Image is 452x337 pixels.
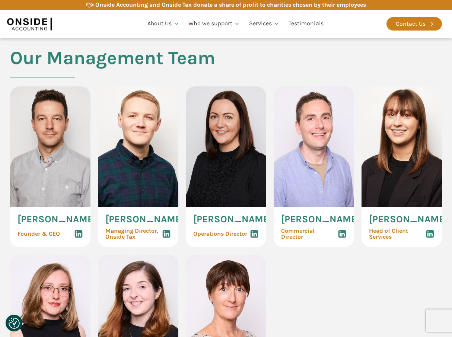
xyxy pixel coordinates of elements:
span: Founder & CEO [17,231,60,237]
img: Onside Accounting [7,15,52,32]
a: Testimonials [284,11,328,36]
span: Managing Director, Onside Tax [105,228,158,240]
button: Consent Preferences [9,318,20,329]
span: [PERSON_NAME] [281,214,360,224]
a: Contact Us [386,17,442,31]
a: About Us [143,11,184,36]
a: Services [245,11,284,36]
h2: Our Management Team [10,48,215,86]
span: Commercial Director [281,228,338,240]
a: Who we support [184,11,245,36]
span: [PERSON_NAME] [105,214,184,224]
span: Operations Director [193,231,247,237]
span: [PERSON_NAME] [193,214,272,224]
img: Revisit consent button [9,318,20,329]
span: Head of Client Services [369,228,426,240]
div: Contact Us [396,19,426,29]
span: [PERSON_NAME] [17,214,96,224]
span: [PERSON_NAME] [369,214,448,224]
